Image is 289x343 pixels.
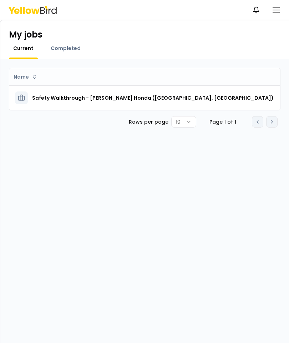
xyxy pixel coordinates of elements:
[13,45,34,52] span: Current
[129,118,168,125] p: Rows per page
[9,45,38,52] a: Current
[51,45,81,52] span: Completed
[9,29,42,40] h1: My jobs
[46,45,85,52] a: Completed
[205,118,240,125] div: Page 1 of 1
[11,71,40,83] button: Name
[14,73,29,80] span: Name
[32,91,274,104] h3: Safety Walkthrough - [PERSON_NAME] Honda ([GEOGRAPHIC_DATA], [GEOGRAPHIC_DATA])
